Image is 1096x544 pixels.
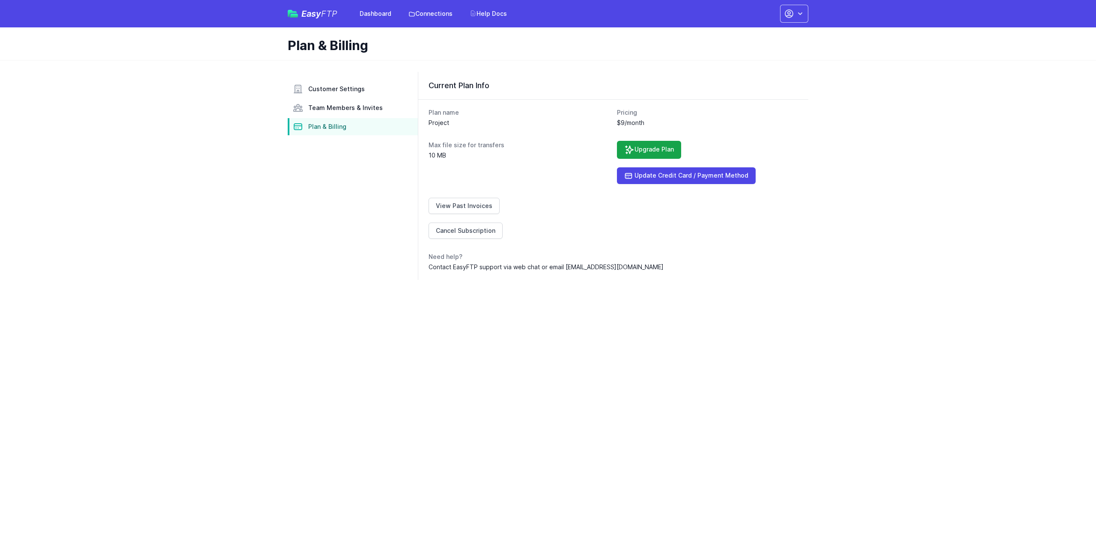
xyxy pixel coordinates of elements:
[429,151,610,160] dd: 10 MB
[308,85,365,93] span: Customer Settings
[354,6,396,21] a: Dashboard
[617,108,798,117] dt: Pricing
[288,38,801,53] h1: Plan & Billing
[321,9,337,19] span: FTP
[308,122,346,131] span: Plan & Billing
[301,9,337,18] span: Easy
[308,104,383,112] span: Team Members & Invites
[288,118,418,135] a: Plan & Billing
[288,9,337,18] a: EasyFTP
[429,141,610,149] dt: Max file size for transfers
[288,99,418,116] a: Team Members & Invites
[429,223,503,239] a: Cancel Subscription
[429,80,798,91] h3: Current Plan Info
[617,119,798,127] dd: $9/month
[288,10,298,18] img: easyftp_logo.png
[429,119,610,127] dd: Project
[617,141,681,159] a: Upgrade Plan
[403,6,458,21] a: Connections
[288,80,418,98] a: Customer Settings
[429,263,798,271] dd: Contact EasyFTP support via web chat or email [EMAIL_ADDRESS][DOMAIN_NAME]
[429,198,500,214] a: View Past Invoices
[429,253,798,261] dt: Need help?
[465,6,512,21] a: Help Docs
[429,108,610,117] dt: Plan name
[617,167,756,184] a: Update Credit Card / Payment Method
